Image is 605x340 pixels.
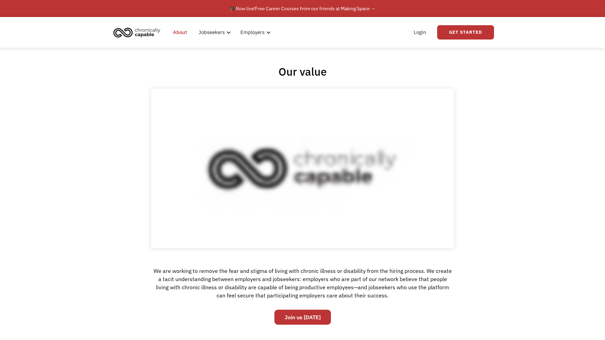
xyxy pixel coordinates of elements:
[169,21,191,43] a: About
[236,5,255,12] em: Now live!
[111,25,165,40] a: home
[151,265,454,306] div: We are working to remove the fear and stigma of living with chronic illness or disability from th...
[437,25,494,40] a: Get Started
[198,28,225,36] div: Jobseekers
[194,21,233,43] div: Jobseekers
[274,310,331,325] a: Join us [DATE]
[410,21,430,43] a: Login
[230,4,376,13] div: 🎓 Free Career Courses from our friends at Making Space →
[240,28,265,36] div: Employers
[111,25,162,40] img: Chronically Capable logo
[236,21,273,43] div: Employers
[278,65,327,78] h1: Our value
